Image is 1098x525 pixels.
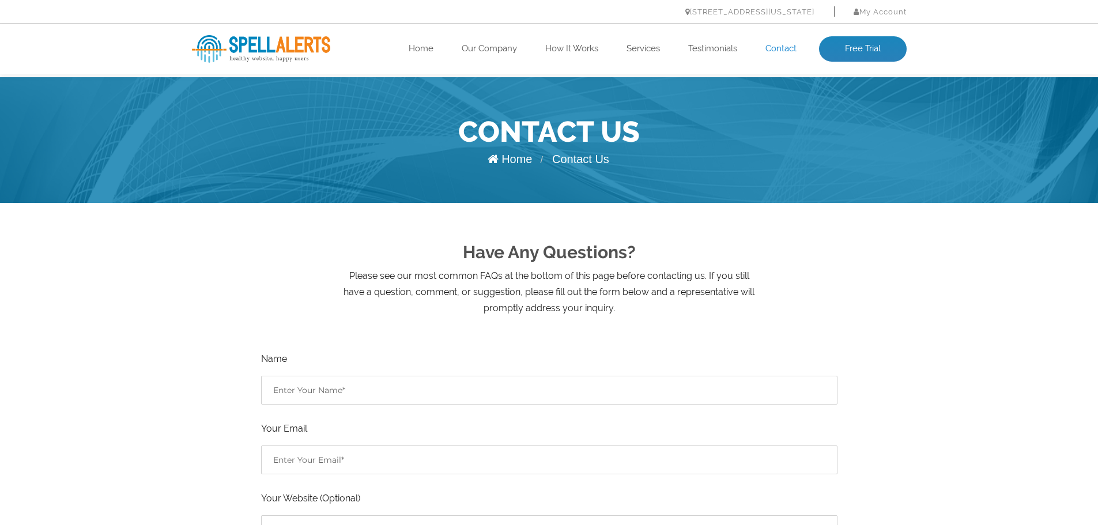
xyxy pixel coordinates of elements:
a: Home [488,153,532,165]
span: Contact Us [552,153,609,165]
label: Name [261,351,837,367]
h2: Have Any Questions? [192,237,907,268]
input: Enter Your Email* [261,445,837,474]
label: Your Website (Optional) [261,490,837,507]
input: Enter Your Name* [261,376,837,405]
h1: Contact Us [192,112,907,152]
label: Your Email [261,421,837,437]
span: / [540,155,542,165]
p: Please see our most common FAQs at the bottom of this page before contacting us. If you still hav... [342,268,757,316]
